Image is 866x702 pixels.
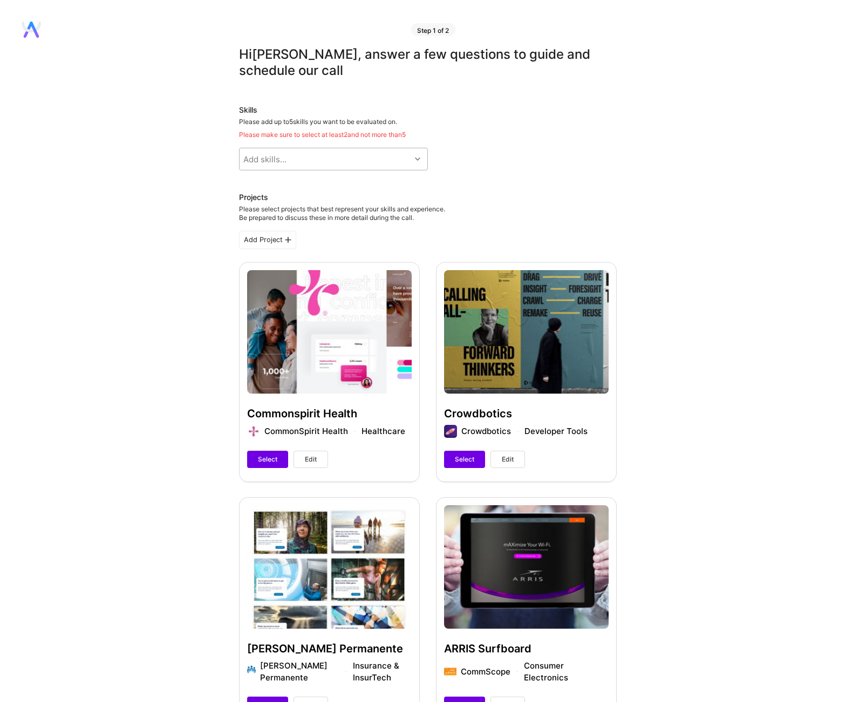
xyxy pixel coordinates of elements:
[490,451,525,468] button: Edit
[444,451,485,468] button: Select
[239,105,617,115] div: Skills
[239,231,296,249] div: Add Project
[247,451,288,468] button: Select
[455,455,474,464] span: Select
[305,455,317,464] span: Edit
[258,455,277,464] span: Select
[415,156,420,162] i: icon Chevron
[243,154,287,165] div: Add skills...
[411,23,455,36] div: Step 1 of 2
[294,451,328,468] button: Edit
[285,237,291,243] i: icon PlusBlackFlat
[239,130,617,139] div: Please make sure to select at least 2 and not more than 5
[239,205,445,222] div: Please select projects that best represent your skills and experience. Be prepared to discuss the...
[239,46,617,79] div: Hi [PERSON_NAME] , answer a few questions to guide and schedule our call
[239,192,268,203] div: Projects
[502,455,514,464] span: Edit
[239,118,617,139] div: Please add up to 5 skills you want to be evaluated on.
